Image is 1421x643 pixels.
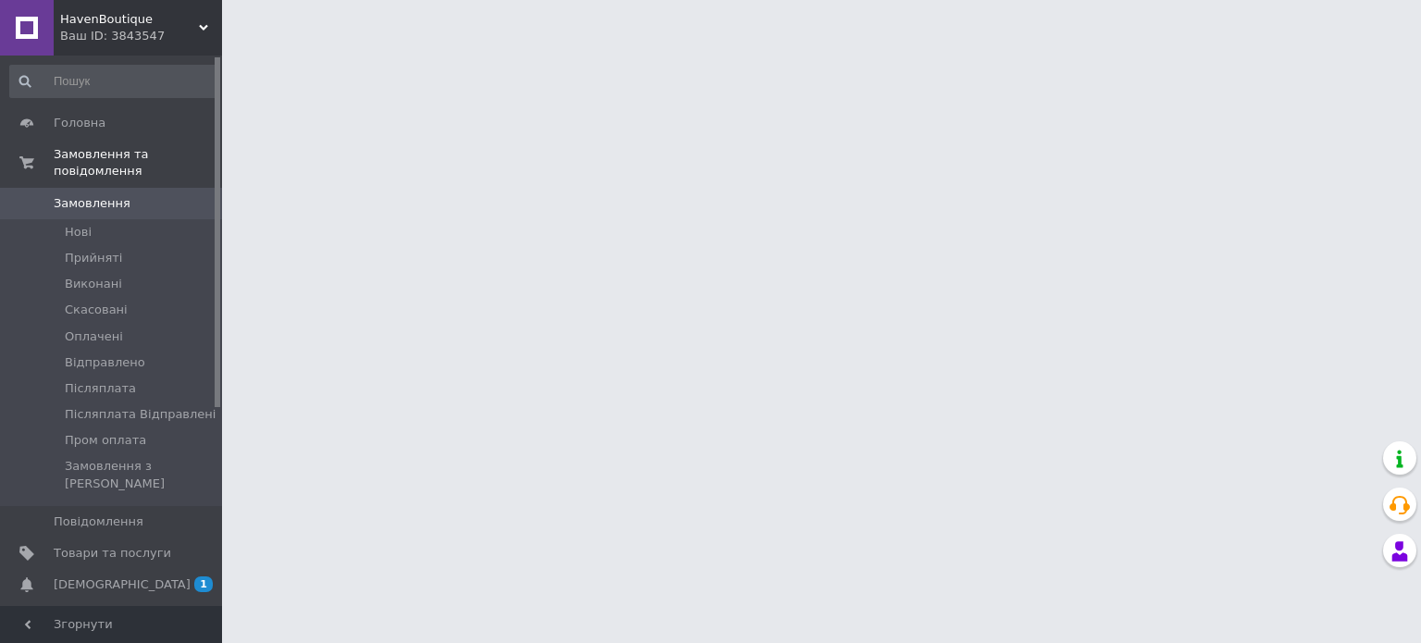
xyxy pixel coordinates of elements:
[54,195,130,212] span: Замовлення
[65,432,146,449] span: Пром оплата
[65,250,122,266] span: Прийняті
[60,28,222,44] div: Ваш ID: 3843547
[65,276,122,292] span: Виконані
[65,380,136,397] span: Післяплата
[9,65,218,98] input: Пошук
[54,576,191,593] span: [DEMOGRAPHIC_DATA]
[65,406,216,423] span: Післяплата Відправлені
[65,302,128,318] span: Скасовані
[60,11,199,28] span: HavenBoutique
[65,224,92,241] span: Нові
[54,545,171,562] span: Товари та послуги
[54,513,143,530] span: Повідомлення
[65,354,145,371] span: Відправлено
[194,576,213,592] span: 1
[54,115,105,131] span: Головна
[54,146,222,179] span: Замовлення та повідомлення
[65,458,216,491] span: Замовлення з [PERSON_NAME]
[65,328,123,345] span: Оплачені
